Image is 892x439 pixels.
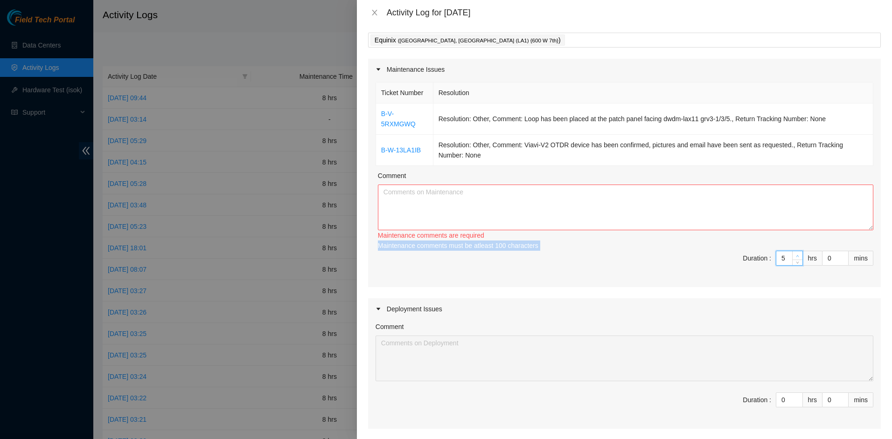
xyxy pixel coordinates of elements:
[433,103,873,135] td: Resolution: Other, Comment: Loop has been placed at the patch panel facing dwdm-lax11 grv3-1/3/5....
[803,392,822,407] div: hrs
[376,67,381,72] span: caret-right
[378,185,873,230] textarea: Comment
[378,240,873,251] div: Maintenance comments must be atleast 100 characters
[376,322,404,332] label: Comment
[368,59,881,80] div: Maintenance Issues
[378,171,406,181] label: Comment
[792,251,802,260] span: Increase Value
[375,35,561,46] p: Equinix )
[433,135,873,166] td: Resolution: Other, Comment: Viavi-V2 OTDR device has been confirmed, pictures and email have been...
[368,298,881,320] div: Deployment Issues
[376,82,433,103] th: Ticket Number
[743,395,771,405] div: Duration :
[849,392,873,407] div: mins
[398,38,558,43] span: ( [GEOGRAPHIC_DATA], [GEOGRAPHIC_DATA] (LA1) {600 W 7th}
[792,260,802,265] span: Decrease Value
[803,251,822,266] div: hrs
[849,251,873,266] div: mins
[378,230,873,240] div: Maintenance comments are required
[381,146,421,154] a: B-W-13LA1IB
[381,110,416,128] a: B-V-5RXMGWQ
[368,8,381,17] button: Close
[376,336,873,381] textarea: Comment
[376,306,381,312] span: caret-right
[795,260,801,266] span: down
[433,82,873,103] th: Resolution
[371,9,378,16] span: close
[743,253,771,263] div: Duration :
[795,253,801,259] span: up
[387,7,881,18] div: Activity Log for [DATE]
